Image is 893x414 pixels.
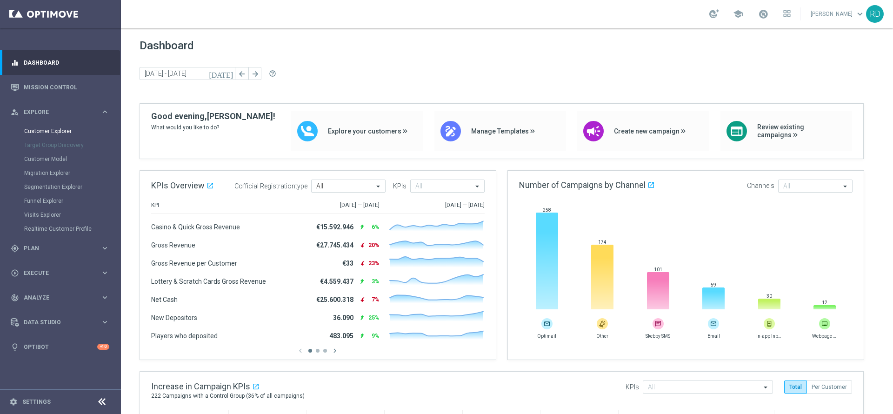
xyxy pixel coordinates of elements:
button: Data Studio keyboard_arrow_right [10,319,110,326]
i: track_changes [11,294,19,302]
div: Funnel Explorer [24,194,120,208]
i: gps_fixed [11,244,19,253]
a: Migration Explorer [24,169,97,177]
i: keyboard_arrow_right [100,244,109,253]
div: Dashboard [11,50,109,75]
button: person_search Explore keyboard_arrow_right [10,108,110,116]
div: Target Group Discovery [24,138,120,152]
div: Execute [11,269,100,277]
span: Analyze [24,295,100,300]
div: +10 [97,344,109,350]
a: [PERSON_NAME]keyboard_arrow_down [810,7,866,21]
span: Execute [24,270,100,276]
i: lightbulb [11,343,19,351]
button: Mission Control [10,84,110,91]
div: Customer Explorer [24,124,120,138]
a: Settings [22,399,51,405]
button: equalizer Dashboard [10,59,110,67]
i: settings [9,398,18,406]
a: Realtime Customer Profile [24,225,97,233]
div: Explore [11,108,100,116]
div: Realtime Customer Profile [24,222,120,236]
a: Customer Explorer [24,127,97,135]
a: Mission Control [24,75,109,100]
span: Plan [24,246,100,251]
i: keyboard_arrow_right [100,107,109,116]
i: keyboard_arrow_right [100,268,109,277]
i: keyboard_arrow_right [100,318,109,327]
div: Migration Explorer [24,166,120,180]
span: keyboard_arrow_down [855,9,865,19]
i: play_circle_outline [11,269,19,277]
div: Customer Model [24,152,120,166]
span: Explore [24,109,100,115]
span: school [733,9,743,19]
button: lightbulb Optibot +10 [10,343,110,351]
i: keyboard_arrow_right [100,293,109,302]
a: Visits Explorer [24,211,97,219]
a: Optibot [24,334,97,359]
button: track_changes Analyze keyboard_arrow_right [10,294,110,301]
div: Visits Explorer [24,208,120,222]
div: RD [866,5,884,23]
span: Data Studio [24,320,100,325]
button: gps_fixed Plan keyboard_arrow_right [10,245,110,252]
div: Segmentation Explorer [24,180,120,194]
a: Dashboard [24,50,109,75]
a: Funnel Explorer [24,197,97,205]
div: Data Studio [11,318,100,327]
a: Segmentation Explorer [24,183,97,191]
div: Optibot [11,334,109,359]
button: play_circle_outline Execute keyboard_arrow_right [10,269,110,277]
div: Plan [11,244,100,253]
i: equalizer [11,59,19,67]
div: Analyze [11,294,100,302]
i: person_search [11,108,19,116]
div: Mission Control [11,75,109,100]
a: Customer Model [24,155,97,163]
